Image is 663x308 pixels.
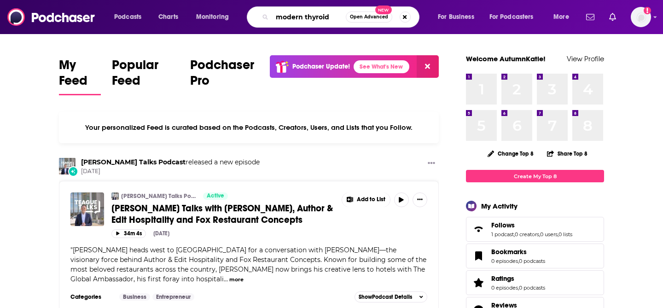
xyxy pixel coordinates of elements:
[292,63,350,70] p: Podchaser Update!
[70,246,426,283] span: "
[196,11,229,23] span: Monitoring
[466,244,604,268] span: Bookmarks
[190,10,241,24] button: open menu
[491,248,527,256] span: Bookmarks
[491,221,572,229] a: Follows
[466,54,546,63] a: Welcome AutumnKatie!
[424,158,439,169] button: Show More Button
[491,274,545,283] a: Ratings
[224,275,228,283] span: ...
[466,270,604,295] span: Ratings
[81,168,260,175] span: [DATE]
[346,12,392,23] button: Open AdvancedNew
[518,285,519,291] span: ,
[491,248,545,256] a: Bookmarks
[357,196,385,203] span: Add to List
[515,231,539,238] a: 0 creators
[567,54,604,63] a: View Profile
[111,203,335,226] a: [PERSON_NAME] Talks with [PERSON_NAME], Author & Edit Hospitality and Fox Restaurant Concepts
[59,112,439,143] div: Your personalized Feed is curated based on the Podcasts, Creators, Users, and Lists that you Follow.
[153,230,169,237] div: [DATE]
[413,192,427,207] button: Show More Button
[631,7,651,27] button: Show profile menu
[491,221,515,229] span: Follows
[152,10,184,24] a: Charts
[553,11,569,23] span: More
[359,294,412,300] span: Show Podcast Details
[469,223,488,236] a: Follows
[121,192,197,200] a: [PERSON_NAME] Talks Podcast
[491,285,518,291] a: 0 episodes
[111,229,146,238] button: 34m 4s
[644,7,651,14] svg: Add a profile image
[547,10,581,24] button: open menu
[59,57,101,94] span: My Feed
[114,11,141,23] span: Podcasts
[70,293,112,301] h3: Categories
[491,274,514,283] span: Ratings
[469,276,488,289] a: Ratings
[519,258,545,264] a: 0 podcasts
[111,192,119,200] img: Teague Talks Podcast
[558,231,558,238] span: ,
[540,231,558,238] a: 0 users
[207,192,224,201] span: Active
[112,57,179,94] span: Popular Feed
[81,158,260,167] h3: released a new episode
[59,158,76,174] img: Teague Talks Podcast
[111,203,333,226] span: [PERSON_NAME] Talks with [PERSON_NAME], Author & Edit Hospitality and Fox Restaurant Concepts
[190,57,264,94] span: Podchaser Pro
[354,60,409,73] a: See What's New
[70,246,426,283] span: [PERSON_NAME] heads west to [GEOGRAPHIC_DATA] for a conversation with [PERSON_NAME]—the visionary...
[539,231,540,238] span: ,
[514,231,515,238] span: ,
[108,10,153,24] button: open menu
[203,192,228,200] a: Active
[59,57,101,95] a: My Feed
[519,285,545,291] a: 0 podcasts
[481,202,518,210] div: My Activity
[112,57,179,95] a: Popular Feed
[350,15,388,19] span: Open Advanced
[466,217,604,242] span: Follows
[631,7,651,27] img: User Profile
[152,293,194,301] a: Entrepreneur
[342,192,390,207] button: Show More Button
[491,231,514,238] a: 1 podcast
[582,9,598,25] a: Show notifications dropdown
[272,10,346,24] input: Search podcasts, credits, & more...
[68,166,78,176] div: New Episode
[489,11,534,23] span: For Podcasters
[547,145,588,163] button: Share Top 8
[482,148,539,159] button: Change Top 8
[158,11,178,23] span: Charts
[256,6,428,28] div: Search podcasts, credits, & more...
[483,10,547,24] button: open menu
[438,11,474,23] span: For Business
[355,291,427,302] button: ShowPodcast Details
[229,276,244,284] button: more
[70,192,104,226] img: Teague Talks with Sam Fox, Author & Edit Hospitality and Fox Restaurant Concepts
[558,231,572,238] a: 0 lists
[469,250,488,262] a: Bookmarks
[7,8,96,26] img: Podchaser - Follow, Share and Rate Podcasts
[518,258,519,264] span: ,
[431,10,486,24] button: open menu
[491,258,518,264] a: 0 episodes
[375,6,392,14] span: New
[466,170,604,182] a: Create My Top 8
[190,57,264,95] a: Podchaser Pro
[605,9,620,25] a: Show notifications dropdown
[119,293,150,301] a: Business
[631,7,651,27] span: Logged in as AutumnKatie
[81,158,186,166] a: Teague Talks Podcast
